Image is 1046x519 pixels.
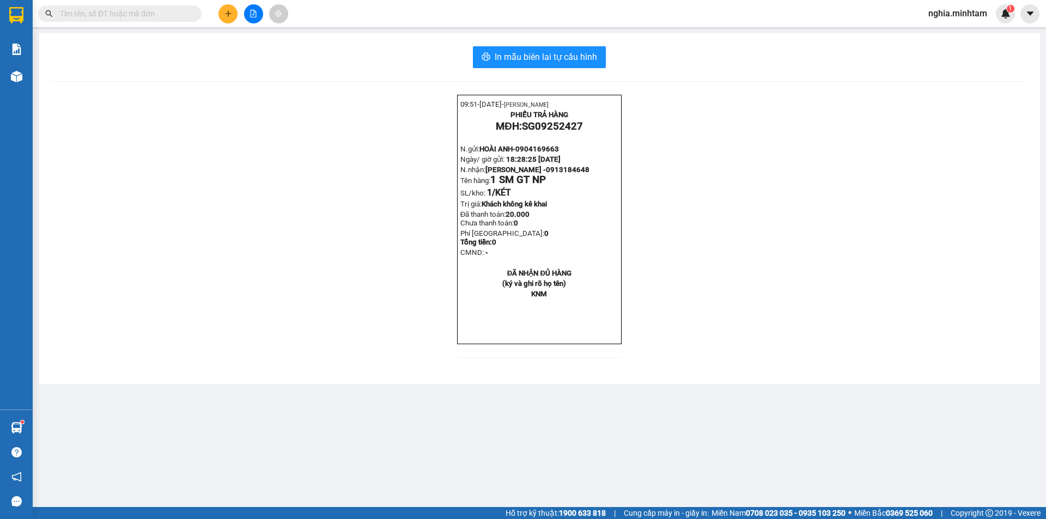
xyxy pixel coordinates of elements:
span: 0 [492,238,496,246]
span: [PERSON_NAME] [504,101,549,108]
span: plus [224,10,232,17]
input: Tìm tên, số ĐT hoặc mã đơn [60,8,188,20]
span: KÉT [495,187,511,198]
span: Phí [GEOGRAPHIC_DATA]: [460,229,549,246]
span: | [614,507,616,519]
span: 20.000 [506,210,530,218]
strong: MĐH: [496,120,582,132]
strong: 1900 633 818 [559,509,606,517]
span: Đã thanh toán: [460,210,530,227]
span: [PERSON_NAME] - [485,166,546,174]
span: 0913184648 [546,166,589,174]
button: plus [218,4,238,23]
span: Tổng tiền: [460,238,496,246]
span: notification [11,472,22,482]
span: Chưa thanh toán: [460,219,518,227]
span: file-add [250,10,257,17]
span: printer [482,52,490,63]
span: CMND: [460,248,484,257]
span: 18:28:25 [DATE] [506,155,561,163]
span: question-circle [11,447,22,457]
img: solution-icon [11,44,22,55]
span: Miền Nam [711,507,846,519]
span: | [941,507,942,519]
span: copyright [986,509,993,517]
img: icon-new-feature [1001,9,1011,19]
span: 09:51- [460,100,549,108]
button: aim [269,4,288,23]
span: aim [275,10,282,17]
span: In mẫu biên lai tự cấu hình [495,50,597,64]
img: logo-vxr [9,7,23,23]
span: Tên hàng: [460,176,546,185]
span: N.gửi: [460,145,559,153]
img: warehouse-icon [11,422,22,433]
span: HOÀI ANH- [479,145,559,153]
span: 1 SM GT NP [490,174,546,186]
button: printerIn mẫu biên lai tự cấu hình [473,46,606,68]
span: search [45,10,53,17]
span: KNM [531,290,547,298]
span: 1 [1008,5,1012,13]
strong: 0708 023 035 - 0935 103 250 [746,509,846,517]
sup: 1 [21,420,24,424]
span: Hỗ trợ kỹ thuật: [506,507,606,519]
button: caret-down [1020,4,1039,23]
strong: ĐÃ NHẬN ĐỦ HÀNG [507,269,571,277]
span: [DATE]- [479,100,549,108]
button: file-add [244,4,263,23]
span: Khách không kê khai [482,200,547,208]
span: Cung cấp máy in - giấy in: [624,507,709,519]
strong: 0 [460,229,549,246]
span: 0904169663 [515,145,559,153]
strong: PHIẾU TRẢ HÀNG [510,111,568,119]
span: nghia.minhtam [920,7,996,20]
strong: (ký và ghi rõ họ tên) [502,279,566,288]
span: ⚪️ [848,511,852,515]
span: SG09252427 [522,120,583,132]
strong: 0369 525 060 [886,509,933,517]
span: - [485,248,488,257]
span: message [11,496,22,506]
span: 0 [514,219,518,227]
span: N.nhận: [460,166,589,174]
sup: 1 [1007,5,1014,13]
span: caret-down [1025,9,1035,19]
span: SL/kho: [460,189,485,197]
span: Trị giá: [460,200,482,208]
span: Miền Bắc [854,507,933,519]
span: Ngày/ giờ gửi: [460,155,504,163]
img: warehouse-icon [11,71,22,82]
span: 1/ [487,187,511,198]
